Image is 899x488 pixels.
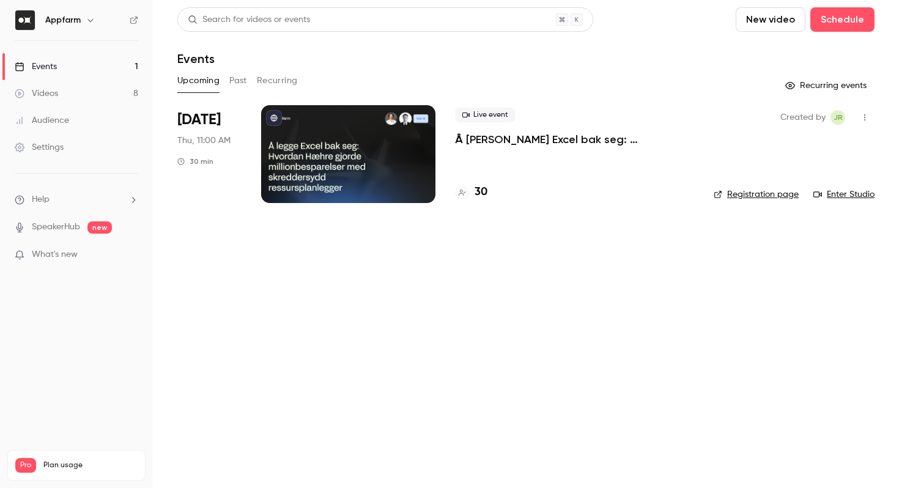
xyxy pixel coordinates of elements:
[15,61,57,73] div: Events
[813,188,875,201] a: Enter Studio
[177,71,220,91] button: Upcoming
[834,110,843,125] span: JR
[475,184,487,201] h4: 30
[43,460,138,470] span: Plan usage
[455,108,516,122] span: Live event
[455,132,694,147] a: Å [PERSON_NAME] Excel bak seg: [PERSON_NAME] gjorde millionbesparelser med skreddersydd ressurspl...
[32,248,78,261] span: What's new
[177,135,231,147] span: Thu, 11:00 AM
[45,14,81,26] h6: Appfarm
[455,184,487,201] a: 30
[15,458,36,473] span: Pro
[780,110,826,125] span: Created by
[177,110,221,130] span: [DATE]
[15,114,69,127] div: Audience
[780,76,875,95] button: Recurring events
[177,105,242,203] div: Sep 18 Thu, 11:00 AM (Europe/Oslo)
[32,221,80,234] a: SpeakerHub
[257,71,298,91] button: Recurring
[15,10,35,30] img: Appfarm
[188,13,310,26] div: Search for videos or events
[736,7,805,32] button: New video
[177,157,213,166] div: 30 min
[15,87,58,100] div: Videos
[831,110,845,125] span: Julie Remen
[177,51,215,66] h1: Events
[32,193,50,206] span: Help
[15,193,138,206] li: help-dropdown-opener
[714,188,799,201] a: Registration page
[810,7,875,32] button: Schedule
[229,71,247,91] button: Past
[15,141,64,153] div: Settings
[87,221,112,234] span: new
